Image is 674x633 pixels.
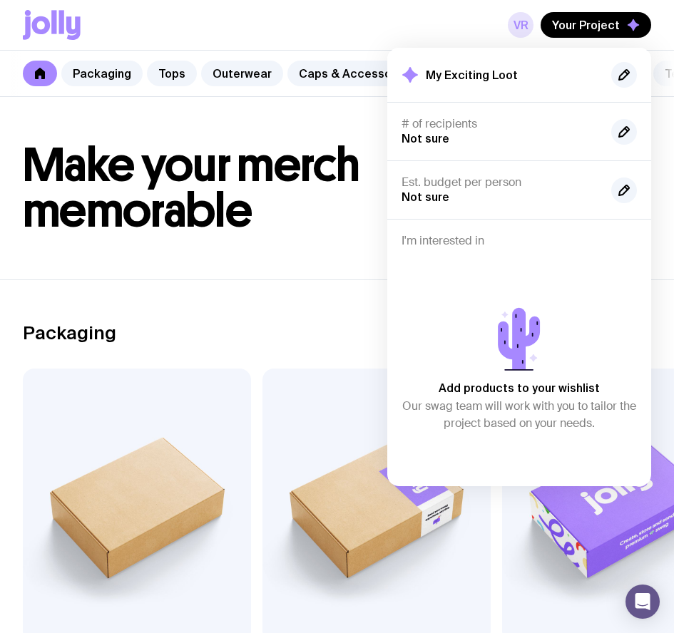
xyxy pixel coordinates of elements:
[402,190,449,203] span: Not sure
[23,322,116,344] h2: Packaging
[508,12,533,38] a: VR
[426,68,518,82] h2: My Exciting Loot
[402,132,449,145] span: Not sure
[287,61,424,86] a: Caps & Accessories
[541,12,651,38] button: Your Project
[402,398,637,432] p: Our swag team will work with you to tailor the project based on your needs.
[402,117,600,131] h4: # of recipients
[626,585,660,619] div: Open Intercom Messenger
[552,18,620,32] span: Your Project
[402,175,600,190] h4: Est. budget per person
[23,137,360,239] span: Make your merch memorable
[147,61,197,86] a: Tops
[61,61,143,86] a: Packaging
[439,379,600,396] p: Add products to your wishlist
[201,61,283,86] a: Outerwear
[402,234,637,248] h4: I'm interested in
